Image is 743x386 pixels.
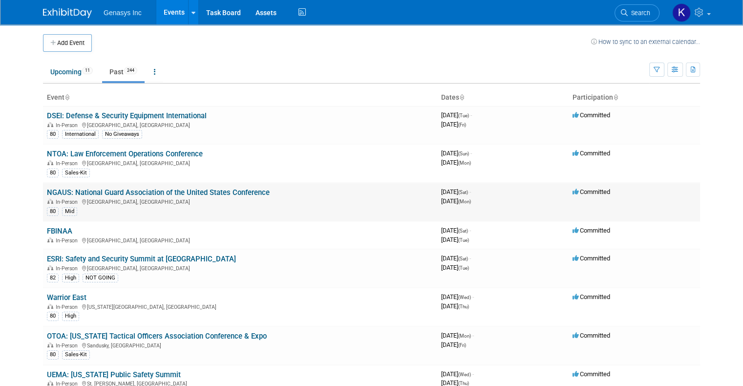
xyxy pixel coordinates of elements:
span: [DATE] [441,236,469,243]
div: High [62,274,79,282]
th: Event [43,89,437,106]
div: High [62,312,79,321]
span: - [469,188,471,195]
span: Committed [573,255,610,262]
img: In-Person Event [47,160,53,165]
span: (Sat) [458,228,468,234]
span: Committed [573,332,610,339]
div: [GEOGRAPHIC_DATA], [GEOGRAPHIC_DATA] [47,159,433,167]
div: 80 [47,130,59,139]
div: No Giveaways [102,130,142,139]
a: Upcoming11 [43,63,100,81]
span: (Thu) [458,304,469,309]
span: (Thu) [458,381,469,386]
div: 80 [47,207,59,216]
span: (Sat) [458,256,468,261]
div: [US_STATE][GEOGRAPHIC_DATA], [GEOGRAPHIC_DATA] [47,302,433,310]
img: In-Person Event [47,237,53,242]
button: Add Event [43,34,92,52]
a: FBINAA [47,227,72,236]
span: In-Person [56,304,81,310]
div: Sandusky, [GEOGRAPHIC_DATA] [47,341,433,349]
div: Mid [62,207,77,216]
span: (Wed) [458,295,471,300]
span: - [470,111,472,119]
img: In-Person Event [47,122,53,127]
span: [DATE] [441,111,472,119]
span: [DATE] [441,255,471,262]
span: Committed [573,293,610,300]
div: 80 [47,312,59,321]
a: UEMA: [US_STATE] Public Safety Summit [47,370,181,379]
img: In-Person Event [47,265,53,270]
span: (Sat) [458,190,468,195]
span: Genasys Inc [104,9,142,17]
span: (Wed) [458,372,471,377]
span: Committed [573,370,610,378]
img: In-Person Event [47,304,53,309]
span: Committed [573,227,610,234]
div: Sales-Kit [62,350,90,359]
span: (Fri) [458,343,466,348]
a: NGAUS: National Guard Association of the United States Conference [47,188,270,197]
img: In-Person Event [47,381,53,386]
span: 11 [82,67,93,74]
div: NOT GOING [83,274,118,282]
a: NTOA: Law Enforcement Operations Conference [47,150,203,158]
span: Committed [573,111,610,119]
div: International [62,130,99,139]
span: [DATE] [441,302,469,310]
span: [DATE] [441,159,471,166]
span: In-Person [56,199,81,205]
a: Sort by Participation Type [613,93,618,101]
span: In-Person [56,343,81,349]
span: [DATE] [441,197,471,205]
span: [DATE] [441,121,466,128]
span: In-Person [56,160,81,167]
div: [GEOGRAPHIC_DATA], [GEOGRAPHIC_DATA] [47,121,433,129]
span: (Mon) [458,199,471,204]
span: In-Person [56,265,81,272]
img: Kate Lawson [672,3,691,22]
span: - [470,150,472,157]
span: (Tue) [458,265,469,271]
span: (Tue) [458,237,469,243]
a: Past244 [102,63,145,81]
a: DSEI: Defense & Security Equipment International [47,111,207,120]
span: (Mon) [458,160,471,166]
span: (Mon) [458,333,471,339]
span: [DATE] [441,341,466,348]
a: Sort by Start Date [459,93,464,101]
th: Dates [437,89,569,106]
a: Sort by Event Name [64,93,69,101]
span: In-Person [56,237,81,244]
div: [GEOGRAPHIC_DATA], [GEOGRAPHIC_DATA] [47,197,433,205]
span: Committed [573,150,610,157]
div: 82 [47,274,59,282]
div: 80 [47,350,59,359]
div: Sales-Kit [62,169,90,177]
img: In-Person Event [47,343,53,347]
span: [DATE] [441,370,474,378]
span: [DATE] [441,227,471,234]
a: OTOA: [US_STATE] Tactical Officers Association Conference & Expo [47,332,267,341]
img: ExhibitDay [43,8,92,18]
span: In-Person [56,122,81,129]
span: Search [628,9,650,17]
span: (Sun) [458,151,469,156]
a: ESRI: Safety and Security Summit at [GEOGRAPHIC_DATA] [47,255,236,263]
span: [DATE] [441,264,469,271]
span: [DATE] [441,188,471,195]
span: 244 [124,67,137,74]
span: (Fri) [458,122,466,128]
span: Committed [573,188,610,195]
div: [GEOGRAPHIC_DATA], [GEOGRAPHIC_DATA] [47,264,433,272]
span: - [469,255,471,262]
a: How to sync to an external calendar... [591,38,700,45]
span: [DATE] [441,293,474,300]
span: - [472,332,474,339]
span: (Tue) [458,113,469,118]
div: 80 [47,169,59,177]
div: [GEOGRAPHIC_DATA], [GEOGRAPHIC_DATA] [47,236,433,244]
span: - [472,293,474,300]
